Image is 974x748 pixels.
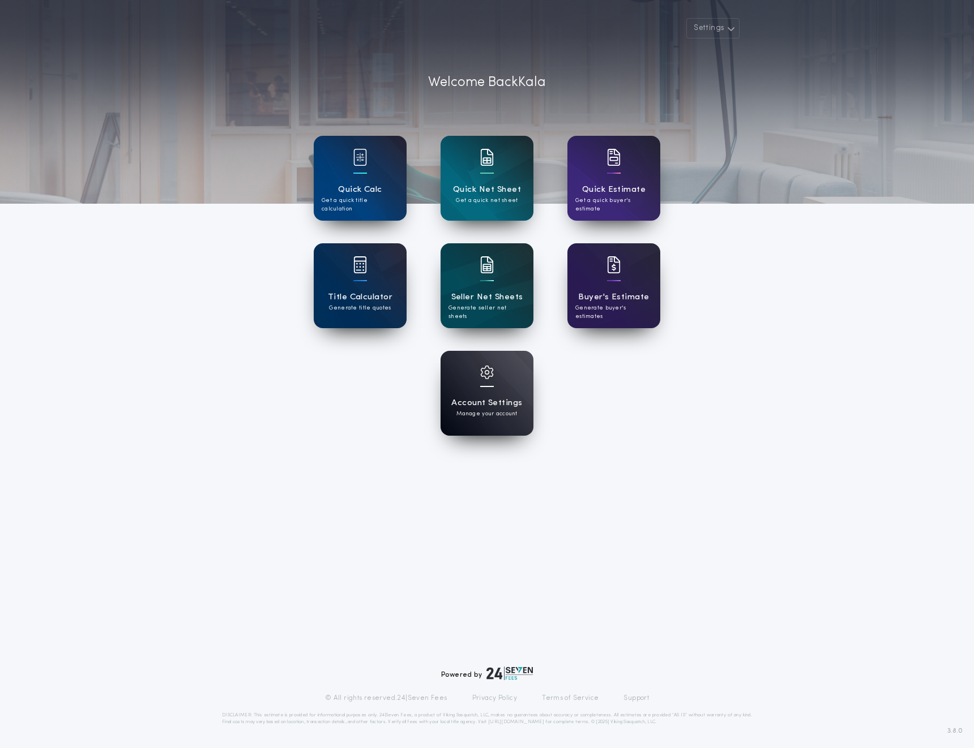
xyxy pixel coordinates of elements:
h1: Buyer's Estimate [578,291,649,304]
h1: Seller Net Sheets [451,291,523,304]
p: Get a quick net sheet [456,196,518,205]
h1: Quick Net Sheet [453,183,521,196]
p: Get a quick title calculation [322,196,399,213]
a: card iconTitle CalculatorGenerate title quotes [314,243,407,328]
img: card icon [353,149,367,166]
a: Terms of Service [542,694,599,703]
a: card iconQuick EstimateGet a quick buyer's estimate [567,136,660,221]
p: Welcome Back Kala [428,72,546,93]
img: card icon [480,256,494,273]
p: Generate buyer's estimates [575,304,652,321]
h1: Account Settings [451,397,522,410]
p: DISCLAIMER: This estimate is provided for informational purposes only. 24|Seven Fees, a product o... [222,712,752,725]
img: logo [486,667,533,680]
div: Powered by [441,667,533,680]
img: card icon [353,256,367,273]
a: card iconQuick CalcGet a quick title calculation [314,136,407,221]
a: card iconQuick Net SheetGet a quick net sheet [441,136,533,221]
p: Generate seller net sheets [448,304,526,321]
a: Support [623,694,649,703]
h1: Quick Estimate [582,183,646,196]
h1: Quick Calc [338,183,382,196]
button: Settings [686,18,740,38]
p: Get a quick buyer's estimate [575,196,652,213]
a: Privacy Policy [472,694,518,703]
p: Manage your account [456,410,517,418]
h1: Title Calculator [328,291,392,304]
a: [URL][DOMAIN_NAME] [488,720,544,724]
span: 3.8.0 [947,726,963,736]
img: card icon [607,256,621,273]
a: card iconSeller Net SheetsGenerate seller net sheets [441,243,533,328]
a: card iconAccount SettingsManage your account [441,351,533,436]
p: Generate title quotes [329,304,391,312]
p: © All rights reserved. 24|Seven Fees [325,694,447,703]
img: card icon [480,149,494,166]
img: card icon [480,366,494,379]
a: card iconBuyer's EstimateGenerate buyer's estimates [567,243,660,328]
img: card icon [607,149,621,166]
